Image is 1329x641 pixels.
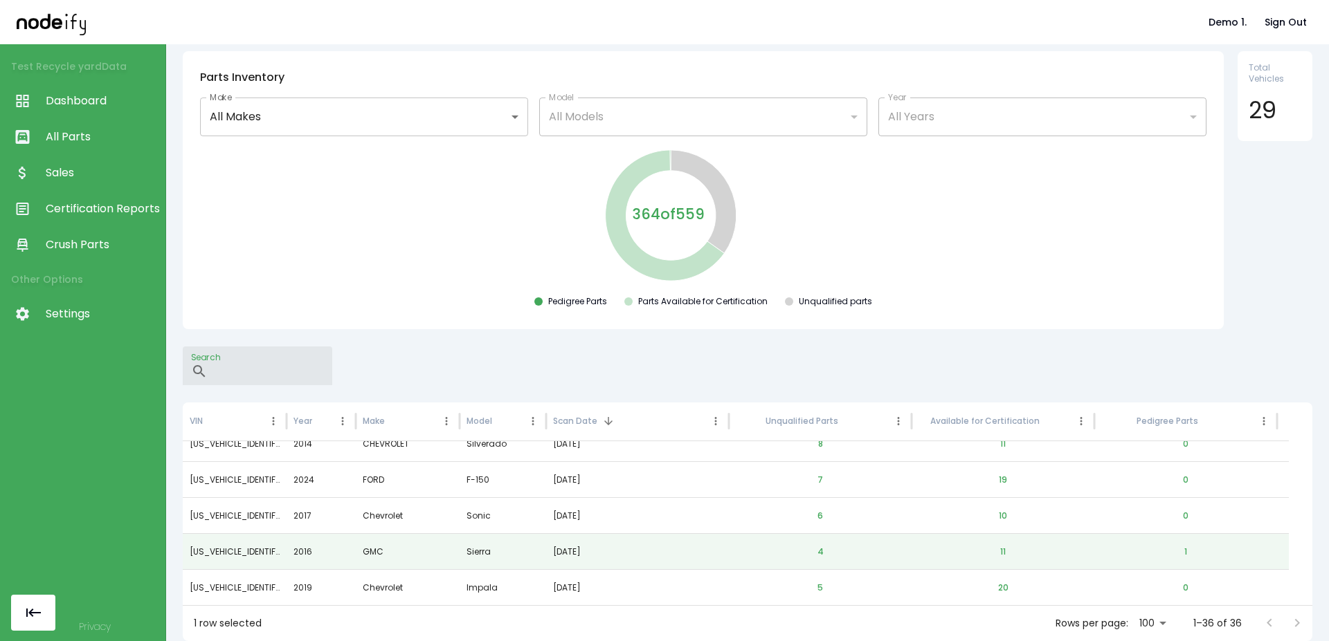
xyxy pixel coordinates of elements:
[356,425,460,461] div: CHEVROLET
[1173,535,1198,568] button: 1
[46,129,159,145] span: All Parts
[314,411,333,431] button: Sort
[460,533,546,569] div: Sierra
[599,411,618,431] button: Sort
[549,91,574,103] label: Model
[806,535,835,568] button: 4
[1200,411,1219,431] button: Sort
[988,463,1018,496] button: 19
[1056,616,1128,630] p: Rows per page:
[356,497,460,533] div: Chevrolet
[988,499,1018,532] button: 10
[183,533,287,569] div: 1GTV2MECXGZ309829
[632,203,705,225] p: 364 of 559
[287,497,356,533] div: 2017
[183,569,287,605] div: 1G1105S31KU140362
[287,569,356,605] div: 2019
[183,497,287,533] div: 1G1JD6SB3H4155715
[806,571,834,604] button: 5
[17,9,86,35] img: nodeify
[460,425,546,461] div: Silverado
[356,461,460,497] div: FORD
[1041,411,1060,431] button: Sort
[287,533,356,569] div: 2016
[1137,415,1198,427] div: Pedigree Parts
[888,91,907,103] label: Year
[467,415,492,427] div: Model
[264,411,283,431] button: VIN column menu
[386,411,406,431] button: Sort
[356,533,460,569] div: GMC
[183,461,287,497] div: 1FTFW5L83RKD38503
[807,427,834,461] button: 8
[204,411,224,431] button: Sort
[553,570,722,605] div: [DATE]
[766,415,838,427] div: Unqualified Parts
[806,499,834,532] button: 6
[460,497,546,533] div: Sonic
[706,411,725,431] button: Scan Date column menu
[806,463,834,496] button: 7
[553,534,722,569] div: [DATE]
[210,91,232,103] label: Make
[930,415,1040,427] div: Available for Certification
[989,535,1017,568] button: 11
[1259,10,1312,35] button: Sign Out
[194,616,262,630] div: 1 row selected
[191,351,220,363] label: Search
[987,571,1020,604] button: 20
[889,411,908,431] button: Unqualified Parts column menu
[333,411,352,431] button: Year column menu
[548,296,607,307] div: Pedigree Parts
[840,411,859,431] button: Sort
[494,411,513,431] button: Sort
[437,411,456,431] button: Make column menu
[293,415,312,427] div: Year
[79,620,111,633] a: Privacy
[287,461,356,497] div: 2024
[46,236,159,253] span: Crush Parts
[46,306,159,322] span: Settings
[553,415,597,427] div: Scan Date
[878,97,1206,136] div: All Years
[1249,95,1301,124] h4: 29
[200,68,1206,86] h6: Parts Inventory
[989,427,1017,461] button: 11
[183,425,287,461] div: 3GCUKREC9EG130252
[553,498,722,533] div: [DATE]
[287,425,356,461] div: 2014
[523,411,543,431] button: Model column menu
[460,461,546,497] div: F-150
[638,296,768,307] div: Parts Available for Certification
[363,415,385,427] div: Make
[460,569,546,605] div: Impala
[1193,616,1242,630] p: 1–36 of 36
[553,426,722,461] div: [DATE]
[1254,411,1274,431] button: Pedigree Parts column menu
[46,201,159,217] span: Certification Reports
[190,415,203,427] div: VIN
[1249,62,1301,84] span: Total Vehicles
[799,296,872,307] div: Unqualified parts
[1072,411,1091,431] button: Available for Certification column menu
[200,97,528,136] div: All Makes
[356,569,460,605] div: Chevrolet
[539,97,867,136] div: All Models
[1203,10,1252,35] button: Demo 1.
[553,462,722,497] div: [DATE]
[46,93,159,109] span: Dashboard
[1134,613,1171,633] div: 100
[46,165,159,181] span: Sales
